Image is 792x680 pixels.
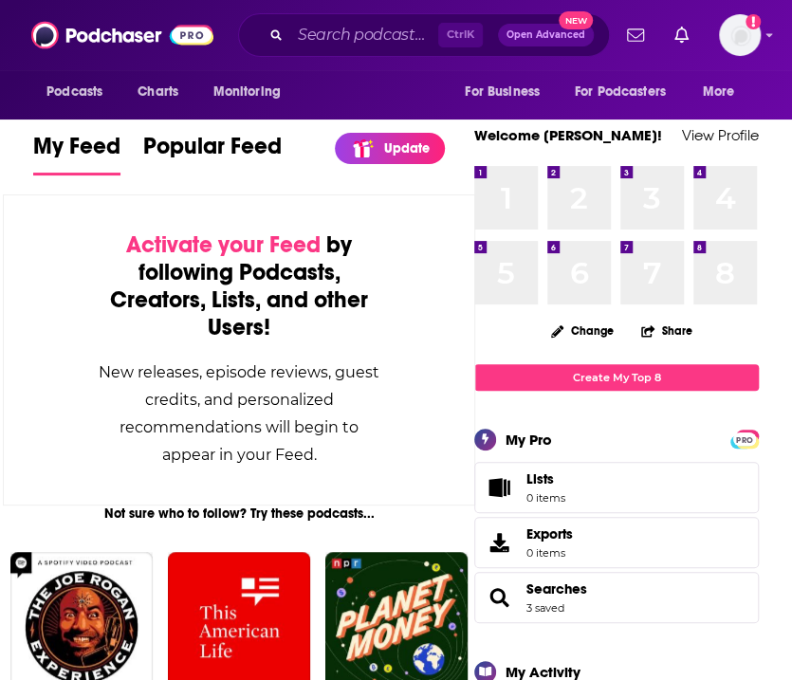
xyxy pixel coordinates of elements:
div: Search podcasts, credits, & more... [238,13,610,57]
a: 3 saved [526,601,564,615]
span: 0 items [526,546,573,560]
button: Share [640,312,693,349]
a: Searches [526,580,587,597]
span: Ctrl K [438,23,483,47]
span: Exports [481,529,519,556]
div: My Pro [506,431,552,449]
span: Activate your Feed [126,230,321,259]
a: View Profile [682,126,759,144]
button: open menu [33,74,127,110]
span: Lists [481,474,519,501]
span: Popular Feed [143,132,282,172]
img: Podchaser - Follow, Share and Rate Podcasts [31,17,213,53]
span: More [703,79,735,105]
span: PRO [733,432,756,447]
span: New [559,11,593,29]
div: by following Podcasts, Creators, Lists, and other Users! [99,231,379,341]
span: 0 items [526,491,565,505]
button: open menu [199,74,304,110]
span: Searches [474,572,759,623]
button: Change [540,319,625,342]
div: New releases, episode reviews, guest credits, and personalized recommendations will begin to appe... [99,358,379,469]
button: Show profile menu [719,14,761,56]
span: Podcasts [46,79,102,105]
button: open menu [690,74,759,110]
svg: Add a profile image [746,14,761,29]
a: PRO [733,431,756,445]
p: Update [384,140,430,156]
a: Exports [474,517,759,568]
button: open menu [562,74,693,110]
span: Logged in as WE_Broadcast1 [719,14,761,56]
a: Searches [481,584,519,611]
a: Create My Top 8 [474,364,759,390]
div: Not sure who to follow? Try these podcasts... [3,505,475,522]
span: For Podcasters [575,79,666,105]
span: Monitoring [212,79,280,105]
input: Search podcasts, credits, & more... [290,20,438,50]
span: Lists [526,470,554,487]
a: Popular Feed [143,132,282,175]
span: Exports [526,525,573,542]
a: Charts [125,74,190,110]
a: Update [335,133,445,164]
span: My Feed [33,132,120,172]
button: open menu [451,74,563,110]
button: Open AdvancedNew [498,24,594,46]
img: User Profile [719,14,761,56]
span: For Business [465,79,540,105]
a: My Feed [33,132,120,175]
a: Lists [474,462,759,513]
a: Welcome [PERSON_NAME]! [474,126,662,144]
a: Show notifications dropdown [619,19,652,51]
span: Lists [526,470,565,487]
span: Charts [138,79,178,105]
span: Open Advanced [507,30,585,40]
a: Show notifications dropdown [667,19,696,51]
